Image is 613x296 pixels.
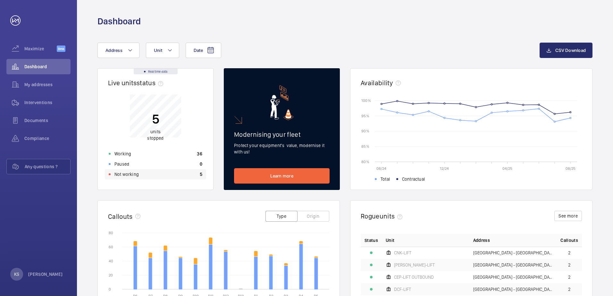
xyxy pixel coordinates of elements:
[394,275,434,279] span: CEP-LIFT OUTBOUND
[234,142,330,155] p: Protect your equipment's value, modernise it with us!
[394,251,411,255] span: CNK-LIFT
[361,129,369,133] text: 90 %
[108,212,133,220] h2: Callouts
[376,166,386,171] text: 08/24
[109,287,111,292] text: 0
[361,159,369,164] text: 80 %
[97,15,141,27] h1: Dashboard
[568,263,571,267] span: 2
[137,79,166,87] span: status
[502,166,512,171] text: 04/25
[361,212,405,220] h2: Rogue
[473,237,490,243] span: Address
[297,211,329,222] button: Origin
[365,237,378,243] p: Status
[566,166,575,171] text: 08/25
[200,161,202,167] p: 0
[28,271,63,277] p: [PERSON_NAME]
[402,176,425,182] span: Contractual
[24,117,71,124] span: Documents
[394,263,435,267] span: [PERSON_NAME]-LIFT
[234,130,330,138] h2: Modernising your fleet
[555,48,586,53] span: CSV Download
[473,251,553,255] span: [GEOGRAPHIC_DATA] - [GEOGRAPHIC_DATA],
[24,81,71,88] span: My addresses
[265,211,298,222] button: Type
[394,287,411,292] span: DCF-LIFT
[554,211,582,221] button: See more
[473,287,553,292] span: [GEOGRAPHIC_DATA] - [GEOGRAPHIC_DATA],
[361,144,369,149] text: 85 %
[270,85,294,120] img: marketing-card.svg
[108,79,166,87] h2: Live units
[386,237,394,243] span: Unit
[109,273,113,277] text: 20
[109,259,113,263] text: 40
[57,45,65,52] span: Beta
[14,271,19,277] p: KS
[24,45,57,52] span: Maximize
[540,43,592,58] button: CSV Download
[147,111,164,127] p: 5
[380,212,405,220] span: units
[146,43,179,58] button: Unit
[473,263,553,267] span: [GEOGRAPHIC_DATA] - [GEOGRAPHIC_DATA],
[109,245,113,249] text: 60
[568,275,571,279] span: 2
[147,128,164,141] p: units
[361,79,393,87] h2: Availability
[114,171,139,177] p: Not working
[114,161,129,167] p: Paused
[560,237,578,243] span: Callouts
[105,48,122,53] span: Address
[97,43,139,58] button: Address
[154,48,162,53] span: Unit
[361,98,371,103] text: 100 %
[186,43,221,58] button: Date
[568,251,571,255] span: 2
[24,63,71,70] span: Dashboard
[473,275,553,279] span: [GEOGRAPHIC_DATA] - [GEOGRAPHIC_DATA],
[25,163,70,170] span: Any questions ?
[234,168,330,184] a: Learn more
[114,151,131,157] p: Working
[568,287,571,292] span: 2
[200,171,202,177] p: 5
[134,69,178,74] div: Real time data
[381,176,390,182] span: Total
[109,231,113,235] text: 80
[197,151,202,157] p: 36
[147,136,164,141] span: stopped
[361,113,369,118] text: 95 %
[24,135,71,142] span: Compliance
[194,48,203,53] span: Date
[24,99,71,106] span: Interventions
[440,166,449,171] text: 12/24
